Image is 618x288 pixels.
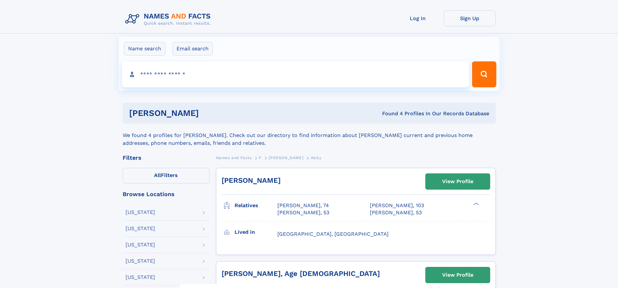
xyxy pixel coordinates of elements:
a: [PERSON_NAME] [222,176,281,184]
div: [US_STATE] [126,242,155,247]
div: We found 4 profiles for [PERSON_NAME]. Check out our directory to find information about [PERSON_... [123,124,496,147]
div: Filters [123,155,210,161]
a: View Profile [426,267,490,283]
div: Browse Locations [123,191,210,197]
div: View Profile [442,268,473,282]
a: [PERSON_NAME], 53 [277,209,329,216]
h1: [PERSON_NAME] [129,109,291,117]
a: Names and Facts [216,154,252,162]
span: [PERSON_NAME] [269,156,303,160]
img: Logo Names and Facts [123,10,216,28]
div: [US_STATE] [126,258,155,264]
div: View Profile [442,174,473,189]
a: F [259,154,261,162]
a: View Profile [426,174,490,189]
a: [PERSON_NAME] [269,154,303,162]
label: Filters [123,168,210,183]
label: Email search [172,42,213,56]
h3: Relatives [235,200,277,211]
a: [PERSON_NAME], 53 [370,209,422,216]
div: [US_STATE] [126,226,155,231]
input: search input [122,61,469,87]
div: ❯ [472,202,479,206]
label: Name search [124,42,165,56]
a: [PERSON_NAME], Age [DEMOGRAPHIC_DATA] [222,269,380,278]
a: Sign Up [444,10,496,26]
span: F [259,156,261,160]
div: Found 4 Profiles In Our Records Database [290,110,489,117]
a: Log In [392,10,444,26]
span: [GEOGRAPHIC_DATA], [GEOGRAPHIC_DATA] [277,231,389,237]
h3: Lived in [235,227,277,238]
div: [US_STATE] [126,275,155,280]
div: [US_STATE] [126,210,155,215]
a: [PERSON_NAME], 74 [277,202,329,209]
span: All [154,172,161,178]
a: [PERSON_NAME], 103 [370,202,424,209]
button: Search Button [472,61,496,87]
span: Abby [311,156,321,160]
